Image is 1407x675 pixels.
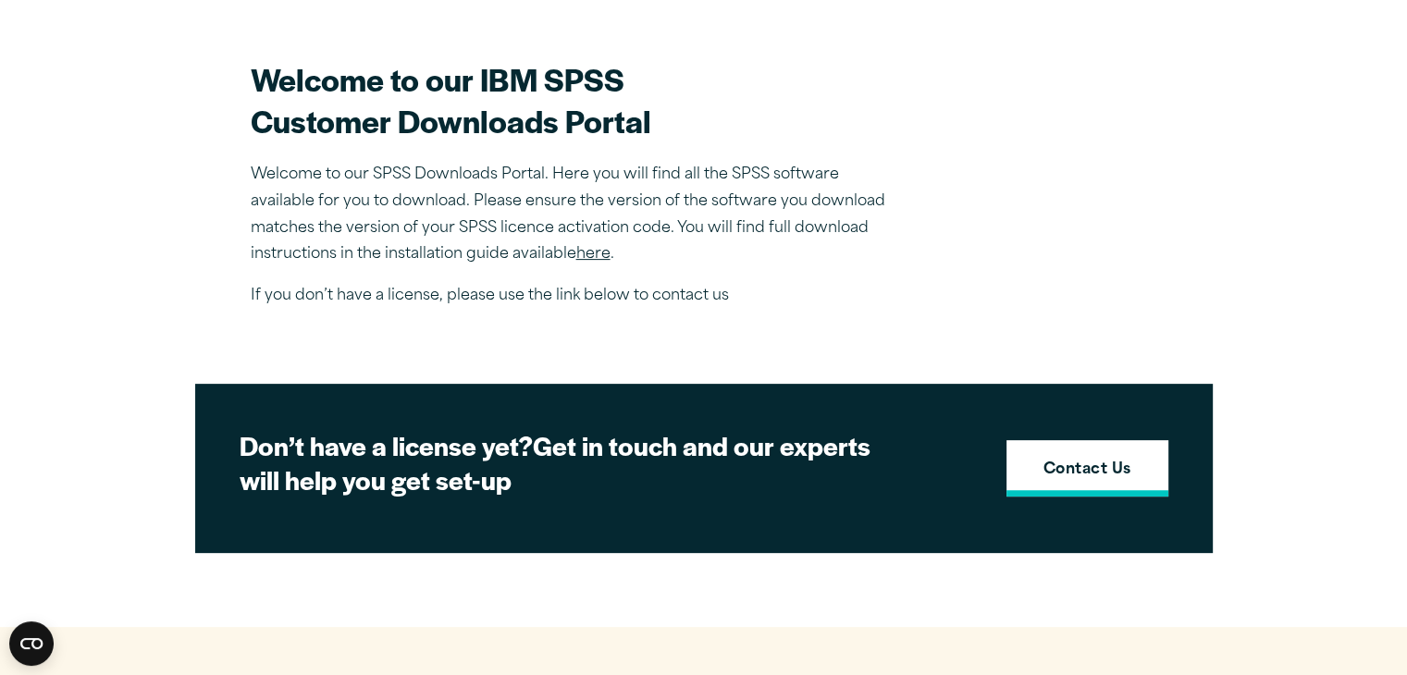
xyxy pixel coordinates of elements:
[1006,440,1168,497] a: Contact Us
[240,426,533,463] strong: Don’t have a license yet?
[9,621,54,666] button: Open CMP widget
[251,58,898,141] h2: Welcome to our IBM SPSS Customer Downloads Portal
[1043,459,1131,483] strong: Contact Us
[240,428,887,497] h2: Get in touch and our experts will help you get set-up
[251,283,898,310] p: If you don’t have a license, please use the link below to contact us
[251,162,898,268] p: Welcome to our SPSS Downloads Portal. Here you will find all the SPSS software available for you ...
[576,247,611,262] a: here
